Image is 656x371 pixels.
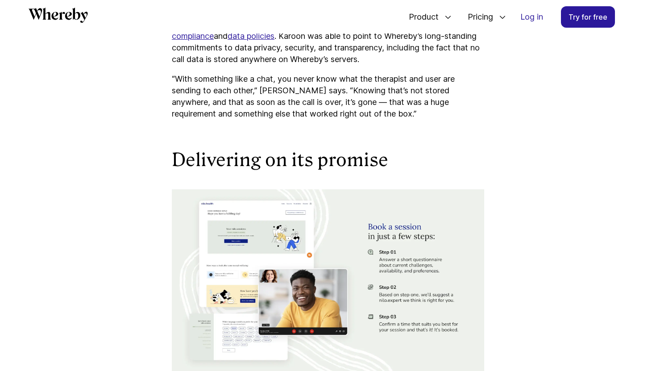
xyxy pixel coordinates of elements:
a: data policies [228,31,274,41]
a: Log in [513,7,550,27]
a: Whereby [29,8,88,26]
span: Pricing [459,2,495,32]
p: “With something like a chat, you never know what the therapist and user are sending to each other... [172,73,484,120]
span: Product [400,2,441,32]
a: Try for free [561,6,615,28]
h2: Delivering on its promise [172,148,484,171]
svg: Whereby [29,8,88,23]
